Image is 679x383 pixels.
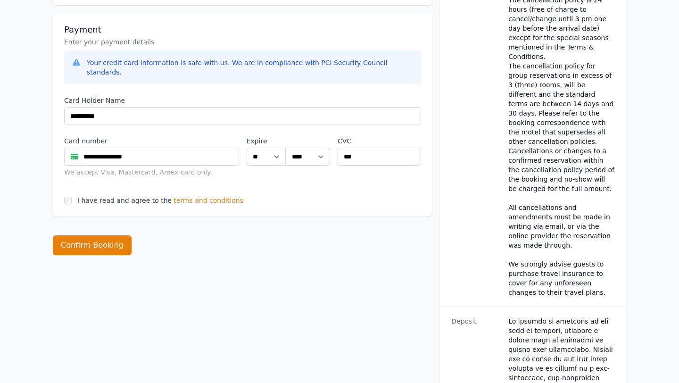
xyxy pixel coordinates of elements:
span: terms and conditions [174,196,243,205]
label: . [286,136,330,146]
p: Enter your payment details [64,37,421,47]
button: Confirm Booking [53,235,132,255]
label: Expire [247,136,286,146]
label: Card Holder Name [64,96,421,105]
label: Card number [64,136,239,146]
label: CVC [338,136,421,146]
div: Your credit card information is safe with us. We are in compliance with PCI Security Council stan... [87,58,414,77]
label: I have read and agree to the [77,197,172,204]
div: We accept Visa, Mastercard, Amex card only. [64,167,239,177]
h3: Payment [64,24,421,35]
